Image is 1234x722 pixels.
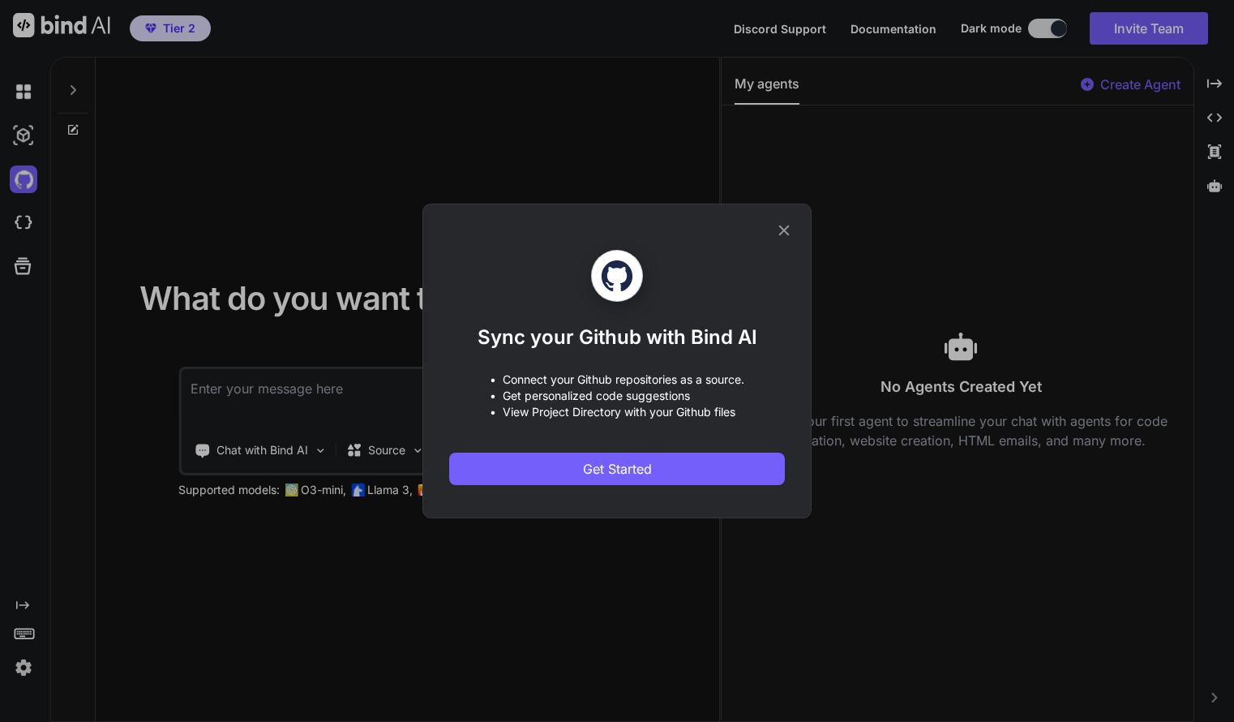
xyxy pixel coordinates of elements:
[478,324,757,350] h1: Sync your Github with Bind AI
[490,388,744,404] p: • Get personalized code suggestions
[583,459,652,479] span: Get Started
[449,453,785,485] button: Get Started
[490,372,744,388] p: • Connect your Github repositories as a source.
[490,404,744,420] p: • View Project Directory with your Github files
